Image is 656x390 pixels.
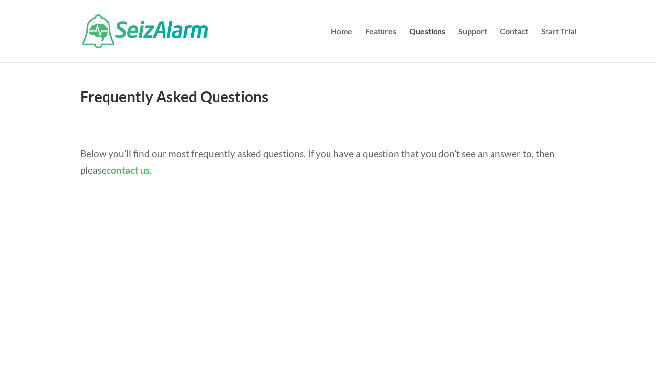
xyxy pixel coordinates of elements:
a: Contact [500,28,528,62]
iframe: Help widget launcher [568,351,645,379]
a: contact us [107,165,150,176]
a: Questions [409,28,445,62]
p: Below you’ll find our most frequently asked questions. If you have a question that you don’t see ... [80,145,576,179]
a: Support [458,28,487,62]
h1: Frequently Asked Questions [80,89,576,109]
a: Start Trial [541,28,576,62]
img: SeizAlarm [82,14,208,48]
a: Features [365,28,396,62]
a: Home [331,28,352,62]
